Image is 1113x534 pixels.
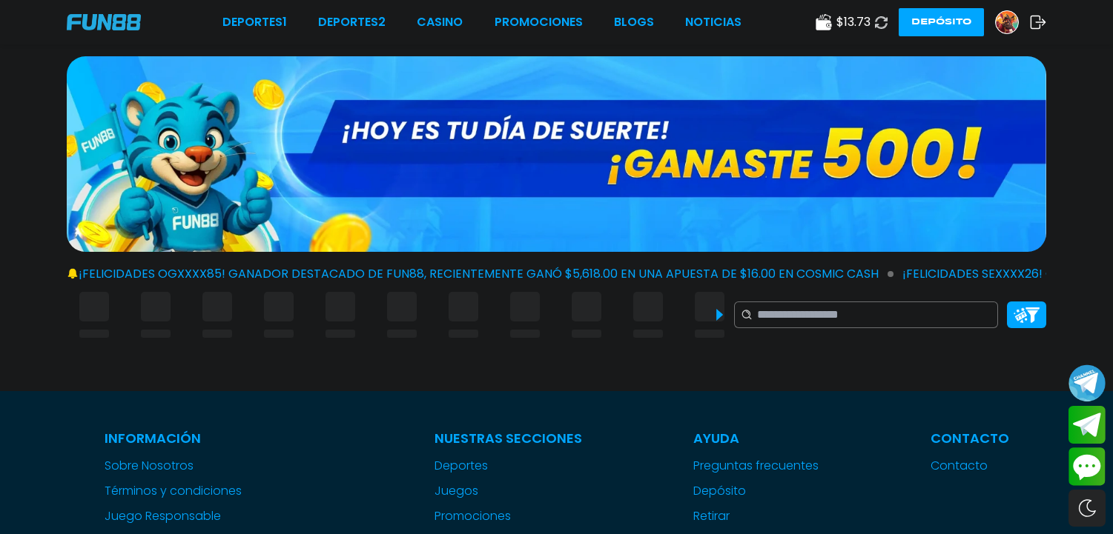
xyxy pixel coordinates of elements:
a: Contacto [931,457,1009,475]
p: Nuestras Secciones [435,428,582,448]
div: Switch theme [1069,490,1106,527]
p: Información [105,428,323,448]
a: Preguntas frecuentes [693,457,819,475]
img: Company Logo [67,14,141,30]
button: Juegos [435,482,478,500]
a: Promociones [435,507,582,525]
a: Deportes2 [318,13,386,31]
button: Join telegram channel [1069,364,1106,402]
span: $ 13.73 [836,13,871,31]
a: Deportes [435,457,582,475]
p: Contacto [931,428,1009,448]
img: GANASTE 500 [67,56,1046,252]
a: Deportes1 [222,13,287,31]
a: Términos y condiciones [105,482,323,500]
p: Ayuda [693,428,819,448]
a: Juego Responsable [105,507,323,525]
button: Contact customer service [1069,447,1106,486]
a: BLOGS [614,13,654,31]
img: Avatar [996,11,1018,33]
a: Avatar [995,10,1030,34]
img: Platform Filter [1014,307,1040,323]
a: Promociones [495,13,583,31]
a: Depósito [693,482,819,500]
button: Depósito [899,8,984,36]
span: ¡FELICIDADES ogxxxx85! GANADOR DESTACADO DE FUN88, RECIENTEMENTE GANÓ $5,618.00 EN UNA APUESTA DE... [79,265,894,283]
a: NOTICIAS [685,13,742,31]
a: Sobre Nosotros [105,457,323,475]
button: Join telegram [1069,406,1106,444]
a: CASINO [417,13,463,31]
a: Retirar [693,507,819,525]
